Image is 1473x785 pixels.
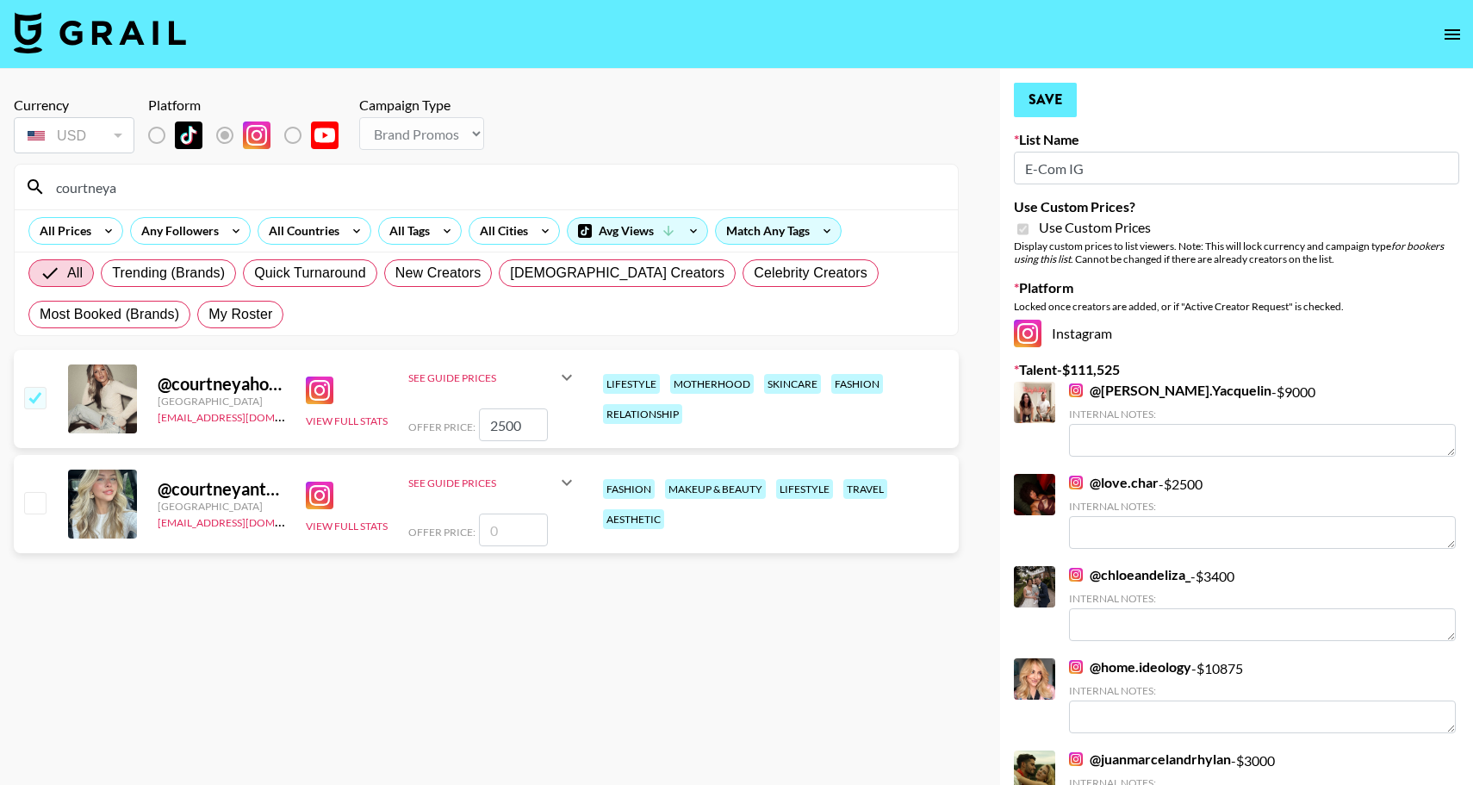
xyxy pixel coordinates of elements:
img: TikTok [175,121,202,149]
div: [GEOGRAPHIC_DATA] [158,395,285,408]
img: YouTube [311,121,339,149]
div: - $ 2500 [1069,474,1456,549]
span: Use Custom Prices [1039,219,1151,236]
span: Celebrity Creators [754,263,867,283]
a: [EMAIL_ADDRESS][DOMAIN_NAME] [158,513,331,529]
span: [DEMOGRAPHIC_DATA] Creators [510,263,724,283]
div: All Countries [258,218,343,244]
div: @ courtneyahoward [158,373,285,395]
div: Internal Notes: [1069,592,1456,605]
div: Display custom prices to list viewers. Note: This will lock currency and campaign type . Cannot b... [1014,240,1459,265]
a: @chloeandeliza_ [1069,566,1190,583]
div: Currency [14,97,134,114]
div: lifestyle [776,479,833,499]
label: Talent - $ 111,525 [1014,361,1459,378]
a: @[PERSON_NAME].Yacquelin [1069,382,1271,399]
div: Internal Notes: [1069,408,1456,421]
div: See Guide Prices [408,357,577,398]
span: Offer Price: [408,421,475,433]
span: New Creators [395,263,482,283]
div: - $ 9000 [1069,382,1456,457]
a: @love.char [1069,474,1159,491]
div: See Guide Prices [408,477,556,489]
div: relationship [603,404,682,424]
div: All Cities [469,218,531,244]
div: USD [17,121,131,151]
div: - $ 3400 [1069,566,1456,641]
span: All [67,263,83,283]
div: @ courtneyantalek [158,478,285,500]
img: Grail Talent [14,12,186,53]
label: Platform [1014,279,1459,296]
img: Instagram [1069,660,1083,674]
div: Campaign Type [359,97,484,114]
div: fashion [831,374,883,394]
div: lifestyle [603,374,660,394]
input: Search by User Name [46,173,948,201]
div: Internal Notes: [1069,500,1456,513]
div: fashion [603,479,655,499]
div: List locked to Instagram. [148,117,352,153]
span: Offer Price: [408,526,475,539]
div: Avg Views [568,218,707,244]
input: 2,500 [479,408,548,441]
a: @home.ideology [1069,658,1191,676]
a: [EMAIL_ADDRESS][DOMAIN_NAME] [158,408,331,424]
div: [GEOGRAPHIC_DATA] [158,500,285,513]
button: View Full Stats [306,520,388,533]
span: Quick Turnaround [254,263,366,283]
button: View Full Stats [306,414,388,427]
label: Use Custom Prices? [1014,198,1459,215]
img: Instagram [1069,568,1083,582]
span: Most Booked (Brands) [40,304,179,325]
em: for bookers using this list [1014,240,1444,265]
img: Instagram [306,377,333,404]
div: Currency is locked to USD [14,114,134,157]
span: Trending (Brands) [112,263,225,283]
div: aesthetic [603,509,664,529]
img: Instagram [243,121,270,149]
div: - $ 10875 [1069,658,1456,733]
input: 0 [479,514,548,546]
div: See Guide Prices [408,462,577,503]
div: All Tags [379,218,433,244]
img: Instagram [1069,476,1083,489]
span: My Roster [208,304,272,325]
div: Any Followers [131,218,222,244]
img: Instagram [1069,383,1083,397]
div: Internal Notes: [1069,684,1456,697]
div: Instagram [1014,320,1459,347]
div: motherhood [670,374,754,394]
div: All Prices [29,218,95,244]
a: @juanmarcelandrhylan [1069,751,1231,768]
div: See Guide Prices [408,371,556,384]
div: Locked once creators are added, or if "Active Creator Request" is checked. [1014,300,1459,313]
div: Platform [148,97,352,114]
div: Match Any Tags [716,218,841,244]
img: Instagram [1069,752,1083,766]
div: skincare [764,374,821,394]
div: makeup & beauty [665,479,766,499]
img: Instagram [306,482,333,509]
button: Save [1014,83,1077,117]
label: List Name [1014,131,1459,148]
img: Instagram [1014,320,1041,347]
div: travel [843,479,887,499]
button: open drawer [1435,17,1470,52]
